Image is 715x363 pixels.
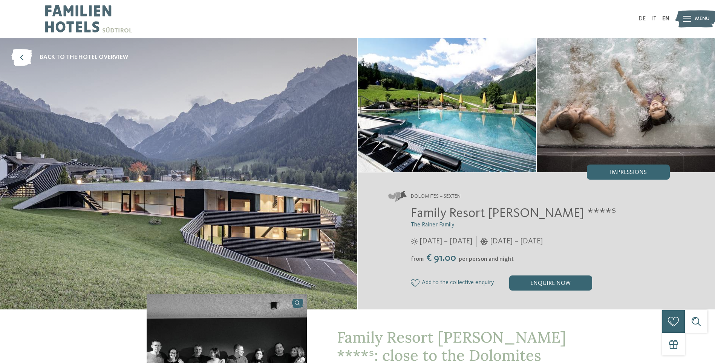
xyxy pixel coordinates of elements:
[40,53,128,62] span: back to the hotel overview
[411,256,424,262] span: from
[411,238,418,245] i: Opening times in summer
[411,193,461,200] span: Dolomites – Sexten
[358,38,536,172] img: Our family hotel in Sexten, your holiday home in the Dolomiten
[651,16,657,22] a: IT
[662,16,670,22] a: EN
[509,275,592,291] div: enquire now
[695,15,710,23] span: Menu
[610,169,647,175] span: Impressions
[638,16,646,22] a: DE
[480,238,488,245] i: Opening times in winter
[11,49,128,66] a: back to the hotel overview
[411,207,616,220] span: Family Resort [PERSON_NAME] ****ˢ
[459,256,514,262] span: per person and night
[422,280,494,286] span: Add to the collective enquiry
[424,253,458,263] span: € 91.00
[411,222,455,228] span: The Rainer Family
[537,38,715,172] img: Our family hotel in Sexten, your holiday home in the Dolomiten
[420,236,472,247] span: [DATE] – [DATE]
[490,236,543,247] span: [DATE] – [DATE]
